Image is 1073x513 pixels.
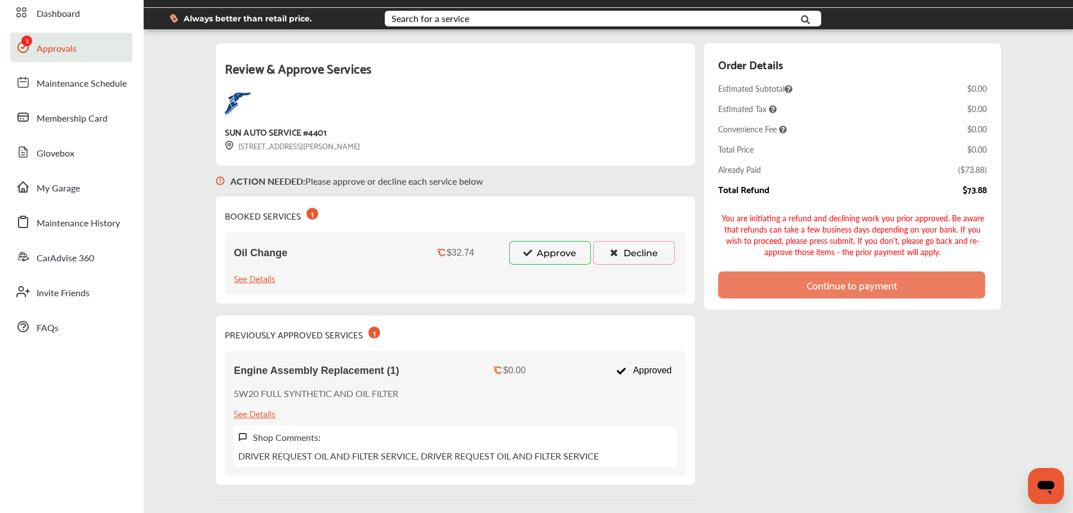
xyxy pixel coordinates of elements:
div: [STREET_ADDRESS][PERSON_NAME] [225,139,360,152]
a: FAQs [10,312,132,341]
span: Convenience Fee [718,123,787,135]
b: ACTION NEEDED : [230,175,305,188]
span: Approvals [37,42,77,56]
div: 1 [368,327,380,338]
div: You are initiating a refund and declining work you prior approved. Be aware that refunds can take... [718,212,986,257]
a: Glovebox [10,137,132,167]
span: FAQs [37,321,59,336]
div: SUN AUTO SERVICE #4401 [225,124,326,139]
div: $0.00 [967,83,987,94]
img: svg+xml;base64,PHN2ZyB3aWR0aD0iMTYiIGhlaWdodD0iMTciIHZpZXdCb3g9IjAgMCAxNiAxNyIgZmlsbD0ibm9uZSIgeG... [225,141,234,150]
button: Decline [593,241,675,265]
div: Total Price [718,144,754,155]
span: Dashboard [37,7,80,21]
label: Shop Comments: [253,431,320,444]
div: Continue to payment [807,279,897,291]
span: Engine Assembly Replacement (1) [234,365,399,377]
a: Maintenance History [10,207,132,237]
div: Total Refund [718,184,769,194]
span: Membership Card [37,111,108,126]
img: svg+xml;base64,PHN2ZyB3aWR0aD0iMTYiIGhlaWdodD0iMTciIHZpZXdCb3g9IjAgMCAxNiAxNyIgZmlsbD0ibm9uZSIgeG... [238,432,247,442]
img: dollor_label_vector.a70140d1.svg [170,14,178,23]
div: See Details [234,405,275,421]
p: 5W20 FULL SYNTHETIC AND OIL FILTER [234,387,398,400]
div: See Details [234,270,275,286]
a: Approvals [10,33,132,62]
a: My Garage [10,172,132,202]
span: Invite Friends [37,286,90,301]
iframe: Button to launch messaging window [1028,468,1064,504]
a: Invite Friends [10,277,132,306]
div: $0.00 [967,144,987,155]
span: Estimated Tax [718,103,777,114]
div: Review & Approve Services [225,57,686,92]
span: Oil Change [234,247,287,259]
div: Already Paid [718,164,761,175]
div: $73.88 [963,184,987,194]
div: BOOKED SERVICES [225,206,318,223]
img: svg+xml;base64,PHN2ZyB3aWR0aD0iMTYiIGhlaWdodD0iMTciIHZpZXdCb3g9IjAgMCAxNiAxNyIgZmlsbD0ibm9uZSIgeG... [216,166,225,197]
div: Approved [610,360,677,381]
div: $0.00 [967,103,987,114]
img: logo-goodyear.png [225,92,251,115]
div: $0.00 [967,123,987,135]
p: Please approve or decline each service below [230,175,483,188]
div: 1 [306,208,318,220]
span: Maintenance History [37,216,120,231]
span: Maintenance Schedule [37,77,127,91]
p: DRIVER REQUEST OIL AND FILTER SERVICE, DRIVER REQUEST OIL AND FILTER SERVICE [238,449,599,462]
div: $32.74 [447,248,474,258]
div: PREVIOUSLY APPROVED SERVICES [225,324,380,342]
span: CarAdvise 360 [37,251,94,266]
a: Membership Card [10,102,132,132]
span: Always better than retail price. [184,15,312,23]
button: Approve [509,241,591,265]
div: Order Details [718,55,783,74]
div: ( $73.88 ) [958,164,987,175]
a: CarAdvise 360 [10,242,132,271]
a: Maintenance Schedule [10,68,132,97]
span: My Garage [37,181,80,196]
div: Search for a service [391,14,469,23]
span: Estimated Subtotal [718,83,792,94]
span: Glovebox [37,146,74,161]
div: $0.00 [503,365,526,376]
